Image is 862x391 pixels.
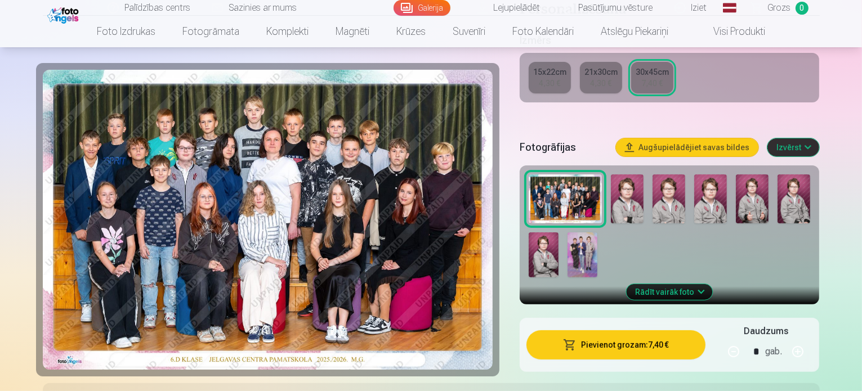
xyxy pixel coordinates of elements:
[526,330,706,359] button: Pievienot grozam:7,40 €
[499,16,587,47] a: Foto kalendāri
[682,16,779,47] a: Visi produkti
[590,78,611,89] div: 4,30 €
[580,62,622,93] a: 21x30cm4,30 €
[322,16,383,47] a: Magnēti
[744,325,788,338] h5: Daudzums
[47,5,82,24] img: /fa1
[529,62,571,93] a: 15x22cm4,30 €
[439,16,499,47] a: Suvenīri
[253,16,322,47] a: Komplekti
[767,138,819,156] button: Izvērst
[539,78,560,89] div: 4,30 €
[627,284,713,300] button: Rādīt vairāk foto
[765,338,782,365] div: gab.
[169,16,253,47] a: Fotogrāmata
[383,16,439,47] a: Krūzes
[768,1,791,15] span: Grozs
[83,16,169,47] a: Foto izdrukas
[636,66,669,78] div: 30x45cm
[584,66,618,78] div: 21x30cm
[796,2,809,15] span: 0
[587,16,682,47] a: Atslēgu piekariņi
[631,62,673,93] a: 30x45cm7,40 €
[641,78,663,89] div: 7,40 €
[616,138,758,156] button: Augšupielādējiet savas bildes
[533,66,566,78] div: 15x22cm
[520,140,608,155] h5: Fotogrāfijas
